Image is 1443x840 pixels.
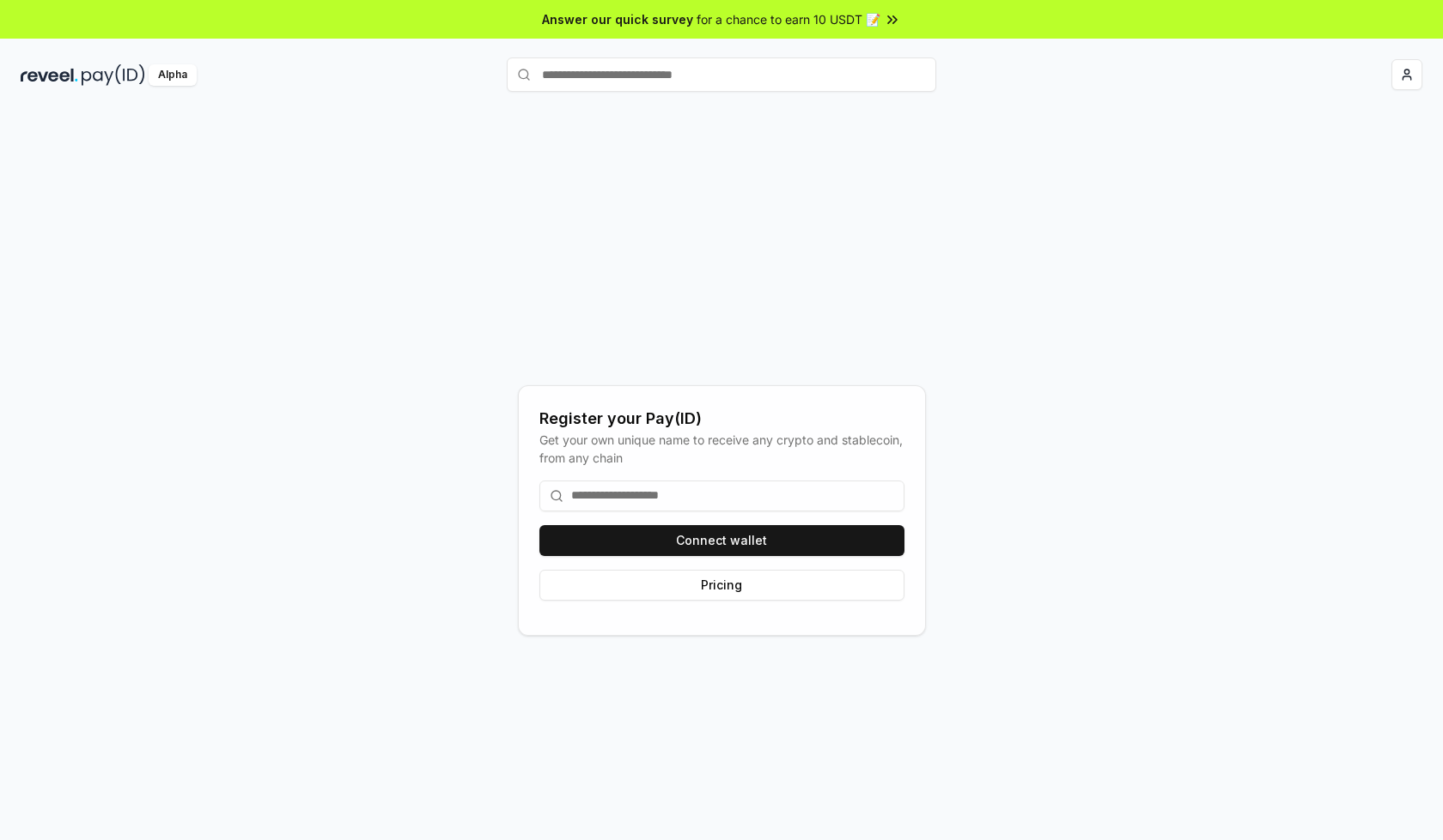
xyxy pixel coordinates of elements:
[149,64,197,86] div: Alpha
[539,431,904,467] div: Get your own unique name to receive any crypto and stablecoin, from any chain
[697,10,880,28] span: for a chance to earn 10 USDT 📝
[542,10,693,28] span: Answer our quick survey
[539,570,904,601] button: Pricing
[539,525,904,556] button: Connect wallet
[539,407,904,431] div: Register your Pay(ID)
[82,64,145,86] img: pay_id
[21,64,78,86] img: reveel_dark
